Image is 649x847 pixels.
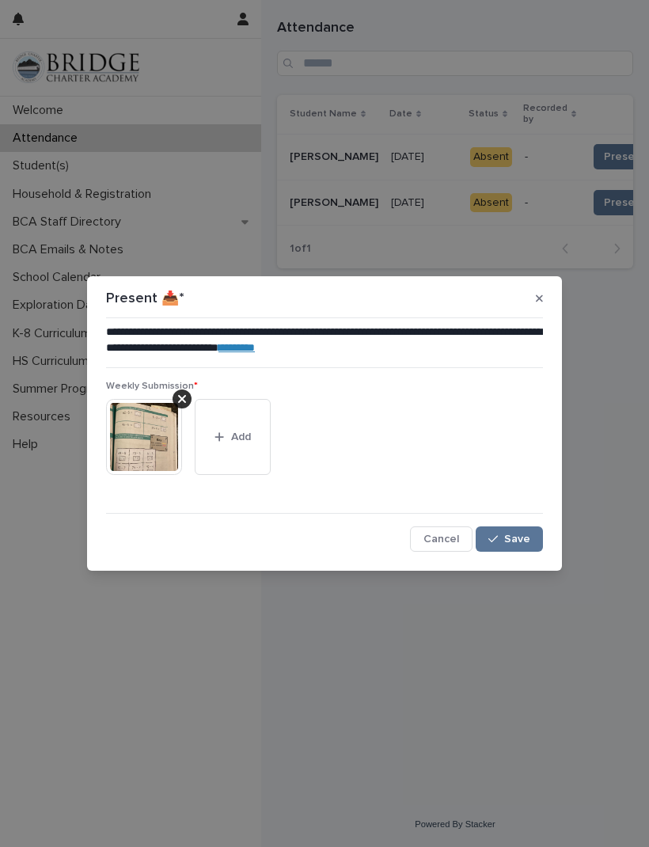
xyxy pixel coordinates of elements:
span: Add [231,431,251,442]
button: Save [476,526,543,552]
p: Present 📥* [106,291,184,308]
span: Save [504,534,530,545]
button: Add [195,399,271,475]
span: Weekly Submission [106,382,198,391]
span: Cancel [423,534,459,545]
button: Cancel [410,526,473,552]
